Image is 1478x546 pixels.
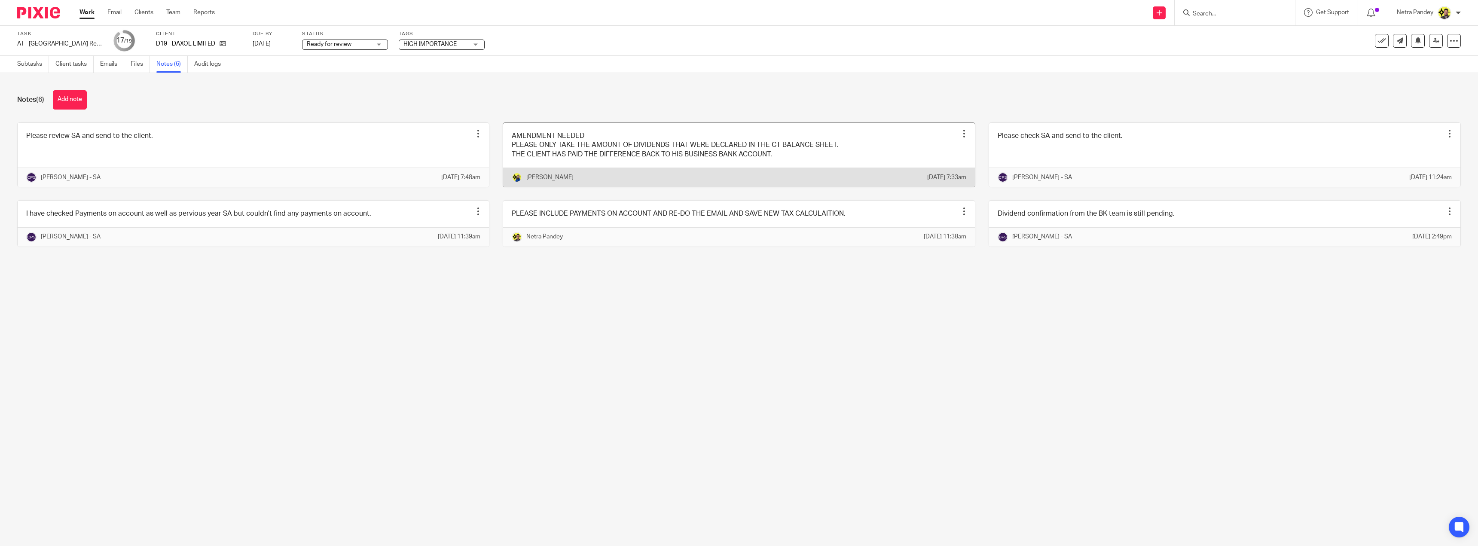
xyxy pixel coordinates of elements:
img: Bobo-Starbridge%201.jpg [512,172,522,183]
p: Netra Pandey [526,232,563,241]
p: Netra Pandey [1397,8,1433,17]
a: Audit logs [194,56,227,73]
div: 17 [116,36,132,46]
a: Subtasks [17,56,49,73]
img: svg%3E [26,172,37,183]
img: svg%3E [998,172,1008,183]
div: AT - SA Return - PE 05-04-2025 [17,40,103,48]
p: [PERSON_NAME] - SA [41,232,101,241]
a: Team [166,8,180,17]
a: Work [79,8,95,17]
a: Email [107,8,122,17]
a: Client tasks [55,56,94,73]
a: Clients [134,8,153,17]
span: (6) [36,96,44,103]
span: HIGH IMPORTANCE [403,41,457,47]
a: Emails [100,56,124,73]
p: [DATE] 2:49pm [1412,232,1452,241]
a: Notes (6) [156,56,188,73]
img: svg%3E [26,232,37,242]
img: Netra-New-Starbridge-Yellow.jpg [512,232,522,242]
span: [DATE] [253,41,271,47]
p: D19 - DAXOL LIMITED [156,40,215,48]
img: Pixie [17,7,60,18]
p: [PERSON_NAME] [526,173,574,182]
label: Due by [253,31,291,37]
h1: Notes [17,95,44,104]
label: Task [17,31,103,37]
a: Files [131,56,150,73]
input: Search [1192,10,1269,18]
label: Client [156,31,242,37]
p: [PERSON_NAME] - SA [41,173,101,182]
span: Get Support [1316,9,1349,15]
p: [DATE] 11:38am [924,232,966,241]
img: svg%3E [998,232,1008,242]
label: Status [302,31,388,37]
span: Ready for review [307,41,351,47]
p: [PERSON_NAME] - SA [1012,232,1072,241]
img: Netra-New-Starbridge-Yellow.jpg [1438,6,1451,20]
small: /19 [124,39,132,43]
p: [DATE] 7:48am [441,173,480,182]
p: [DATE] 11:24am [1409,173,1452,182]
p: [PERSON_NAME] - SA [1012,173,1072,182]
div: AT - [GEOGRAPHIC_DATA] Return - PE [DATE] [17,40,103,48]
label: Tags [399,31,485,37]
button: Add note [53,90,87,110]
p: [DATE] 7:33am [927,173,966,182]
p: [DATE] 11:39am [438,232,480,241]
a: Reports [193,8,215,17]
